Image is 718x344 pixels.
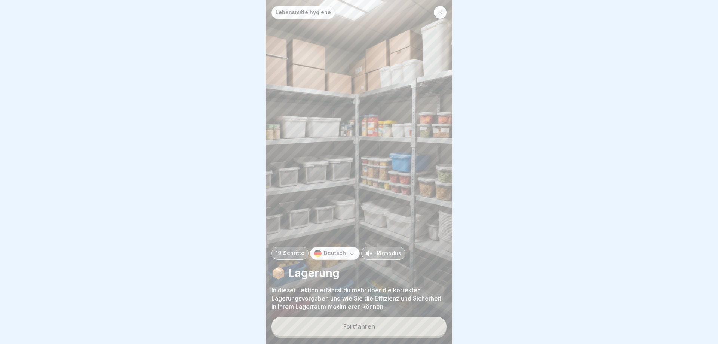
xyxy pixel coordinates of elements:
button: Fortfahren [271,317,447,336]
img: de.svg [314,250,322,257]
p: Lebensmittelhygiene [276,9,331,16]
p: 19 Schritte [276,250,304,256]
div: Fortfahren [343,323,375,330]
p: Hörmodus [374,249,401,257]
p: 📦 Lagerung [271,266,447,280]
p: Deutsch [324,250,346,256]
p: In dieser Lektion erfährst du mehr über die korrekten Lagerungsvorgaben und wie Sie die Effizienz... [271,286,447,311]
